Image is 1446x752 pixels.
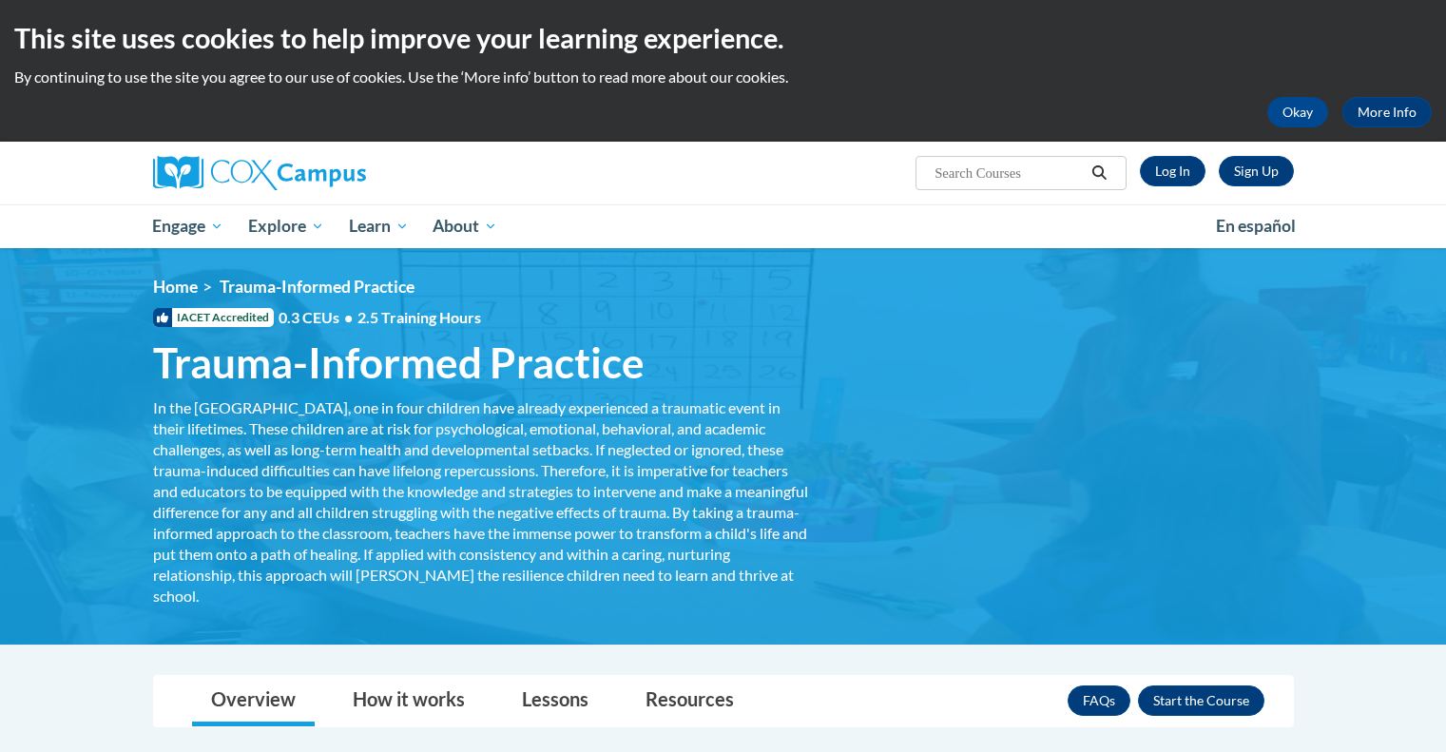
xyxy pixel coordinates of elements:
[248,215,324,238] span: Explore
[334,676,484,726] a: How it works
[153,308,274,327] span: IACET Accredited
[153,156,514,190] a: Cox Campus
[627,676,753,726] a: Resources
[349,215,409,238] span: Learn
[1138,685,1264,716] button: Enroll
[192,676,315,726] a: Overview
[14,67,1432,87] p: By continuing to use the site you agree to our use of cookies. Use the ‘More info’ button to read...
[1085,162,1113,184] button: Search
[220,277,415,297] span: Trauma-Informed Practice
[14,19,1432,57] h2: This site uses cookies to help improve your learning experience.
[420,204,510,248] a: About
[1204,206,1308,246] a: En español
[141,204,237,248] a: Engage
[152,215,223,238] span: Engage
[503,676,607,726] a: Lessons
[357,308,481,326] span: 2.5 Training Hours
[236,204,337,248] a: Explore
[279,307,481,328] span: 0.3 CEUs
[1342,97,1432,127] a: More Info
[1267,97,1328,127] button: Okay
[153,277,198,297] a: Home
[344,308,353,326] span: •
[433,215,497,238] span: About
[153,337,645,388] span: Trauma-Informed Practice
[1068,685,1130,716] a: FAQs
[1140,156,1205,186] a: Log In
[153,397,809,607] div: In the [GEOGRAPHIC_DATA], one in four children have already experienced a traumatic event in thei...
[153,156,366,190] img: Cox Campus
[125,204,1322,248] div: Main menu
[1216,216,1296,236] span: En español
[337,204,421,248] a: Learn
[933,162,1085,184] input: Search Courses
[1219,156,1294,186] a: Register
